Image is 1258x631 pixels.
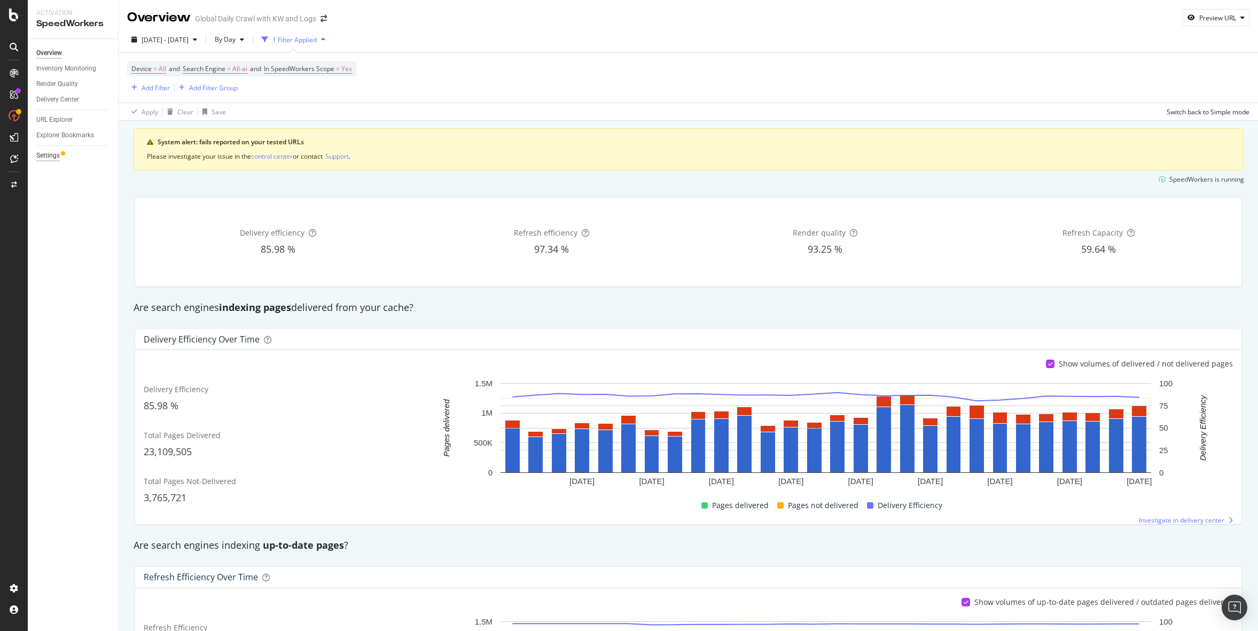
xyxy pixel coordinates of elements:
div: System alert: fails reported on your tested URLs [158,137,1230,147]
div: Open Intercom Messenger [1222,595,1247,620]
span: = [153,64,157,73]
span: Total Pages Delivered [144,430,221,440]
text: [DATE] [569,477,595,486]
div: Inventory Monitoring [36,63,96,74]
button: [DATE] - [DATE] [127,31,201,48]
button: Preview URL [1183,9,1249,26]
button: Switch back to Simple mode [1162,103,1249,120]
strong: indexing pages [219,301,291,314]
span: [DATE] - [DATE] [142,35,189,44]
button: Add Filter [127,81,170,94]
div: Are search engines indexing ? [128,539,1248,552]
button: 1 Filter Applied [257,31,330,48]
span: Total Pages Not-Delivered [144,476,236,486]
span: = [336,64,340,73]
div: Are search engines delivered from your cache? [128,301,1248,315]
text: 0 [1159,468,1163,477]
span: All [159,61,166,76]
text: Delivery Efficiency [1198,395,1207,461]
div: URL Explorer [36,114,73,126]
div: Add Filter [142,83,170,92]
div: Global Daily Crawl with KW and Logs [195,13,316,24]
div: Delivery Center [36,94,79,105]
div: Activation [36,9,110,18]
span: Yes [341,61,352,76]
span: 3,765,721 [144,491,186,504]
span: 59.64 % [1081,243,1116,255]
span: Pages not delivered [788,499,858,512]
text: 1.5M [474,617,492,626]
span: Investigate in delivery center [1139,516,1224,525]
button: Clear [163,103,193,120]
span: and [169,64,180,73]
span: 97.34 % [534,243,569,255]
a: Investigate in delivery center [1139,516,1233,525]
span: Refresh efficiency [514,228,577,238]
span: 85.98 % [261,243,295,255]
span: Device [131,64,152,73]
div: warning banner [134,128,1243,170]
div: Explorer Bookmarks [36,130,94,141]
div: Show volumes of delivered / not delivered pages [1059,359,1233,369]
button: By Day [210,31,248,48]
text: 50 [1159,424,1168,433]
text: [DATE] [848,477,873,486]
button: Add Filter Group [175,81,238,94]
text: [DATE] [709,477,734,486]
span: In SpeedWorkers Scope [264,64,334,73]
text: 500K [474,438,493,447]
div: Add Filter Group [189,83,238,92]
div: control center [251,152,293,161]
div: Show volumes of up-to-date pages delivered / outdated pages delivered [974,597,1233,607]
span: Refresh Capacity [1062,228,1123,238]
span: Pages delivered [712,499,769,512]
text: [DATE] [918,477,943,486]
a: Render Quality [36,79,111,90]
span: By Day [210,35,236,44]
a: URL Explorer [36,114,111,126]
span: Search Engine [183,64,225,73]
text: 100 [1159,617,1173,626]
svg: A chart. [419,378,1233,490]
button: control center [251,151,293,161]
div: Switch back to Simple mode [1167,107,1249,116]
text: 100 [1159,379,1173,388]
span: and [250,64,261,73]
button: Apply [127,103,158,120]
strong: up-to-date pages [263,539,344,551]
div: Overview [127,9,191,27]
text: [DATE] [1127,477,1152,486]
span: All-ai [232,61,247,76]
button: Save [198,103,226,120]
div: Settings [36,150,60,161]
a: Explorer Bookmarks [36,130,111,141]
text: 25 [1159,446,1168,455]
text: [DATE] [1057,477,1082,486]
span: 85.98 % [144,399,178,412]
div: SpeedWorkers is running [1169,175,1244,184]
div: Render Quality [36,79,78,90]
div: 1 Filter Applied [272,35,317,44]
div: Please investigate your issue in the or contact . [147,151,1230,161]
a: Delivery Center [36,94,111,105]
text: 75 [1159,401,1168,410]
span: = [227,64,231,73]
span: Delivery Efficiency [144,384,208,394]
div: SpeedWorkers [36,18,110,30]
a: Inventory Monitoring [36,63,111,74]
div: Apply [142,107,158,116]
div: Save [212,107,226,116]
div: Refresh Efficiency over time [144,572,258,582]
span: Render quality [793,228,846,238]
span: Delivery Efficiency [878,499,942,512]
text: 0 [488,468,492,477]
div: Clear [177,107,193,116]
div: arrow-right-arrow-left [321,15,327,22]
button: Support [325,151,349,161]
a: Overview [36,48,111,59]
div: Support [325,152,349,161]
text: 1M [481,409,493,418]
text: [DATE] [639,477,664,486]
div: Preview URL [1199,13,1236,22]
